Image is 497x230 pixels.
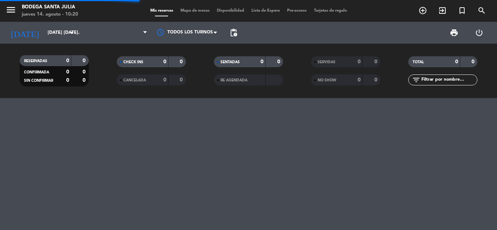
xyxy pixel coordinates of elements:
div: LOG OUT [466,22,492,44]
i: turned_in_not [458,6,466,15]
span: RE AGENDADA [220,78,247,82]
span: CONFIRMADA [24,70,49,74]
span: SIN CONFIRMAR [24,79,53,82]
strong: 0 [163,59,166,64]
span: pending_actions [229,28,238,37]
strong: 0 [66,78,69,83]
strong: 0 [83,58,87,63]
span: Pre-acceso [283,9,310,13]
strong: 0 [180,59,184,64]
strong: 0 [358,77,361,82]
i: arrow_drop_down [68,28,76,37]
span: NO SHOW [318,78,336,82]
span: TOTAL [413,60,424,64]
span: Mapa de mesas [177,9,213,13]
i: menu [5,4,16,15]
span: print [450,28,458,37]
span: Tarjetas de regalo [310,9,351,13]
strong: 0 [374,59,379,64]
div: Bodega Santa Julia [22,4,78,11]
button: menu [5,4,16,18]
strong: 0 [358,59,361,64]
div: jueves 14. agosto - 10:20 [22,11,78,18]
strong: 0 [374,77,379,82]
strong: 0 [455,59,458,64]
span: Disponibilidad [213,9,248,13]
i: [DATE] [5,25,44,41]
strong: 0 [83,69,87,74]
span: SENTADAS [220,60,240,64]
span: Lista de Espera [248,9,283,13]
strong: 0 [66,58,69,63]
i: filter_list [412,76,421,84]
i: search [477,6,486,15]
strong: 0 [261,59,263,64]
input: Filtrar por nombre... [421,76,477,84]
span: SERVIDAS [318,60,335,64]
i: add_circle_outline [418,6,427,15]
i: exit_to_app [438,6,447,15]
span: CHECK INS [123,60,143,64]
strong: 0 [66,69,69,74]
strong: 0 [83,78,87,83]
strong: 0 [472,59,476,64]
span: CANCELADA [123,78,146,82]
span: RESERVADAS [24,59,47,63]
strong: 0 [180,77,184,82]
i: power_settings_new [475,28,484,37]
strong: 0 [277,59,282,64]
span: Mis reservas [147,9,177,13]
strong: 0 [163,77,166,82]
